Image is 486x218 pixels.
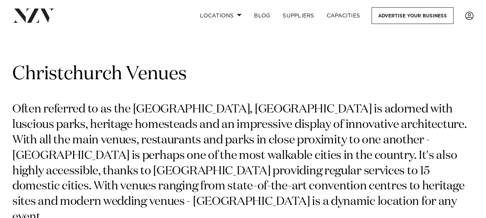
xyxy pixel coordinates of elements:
[12,9,55,22] img: nzv-logo.png
[12,62,474,87] h1: Christchurch Venues
[194,7,248,24] a: Locations
[276,7,320,24] a: SUPPLIERS
[372,7,454,24] a: Advertise your business
[321,7,367,24] a: Capacities
[248,7,276,24] a: BLOG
